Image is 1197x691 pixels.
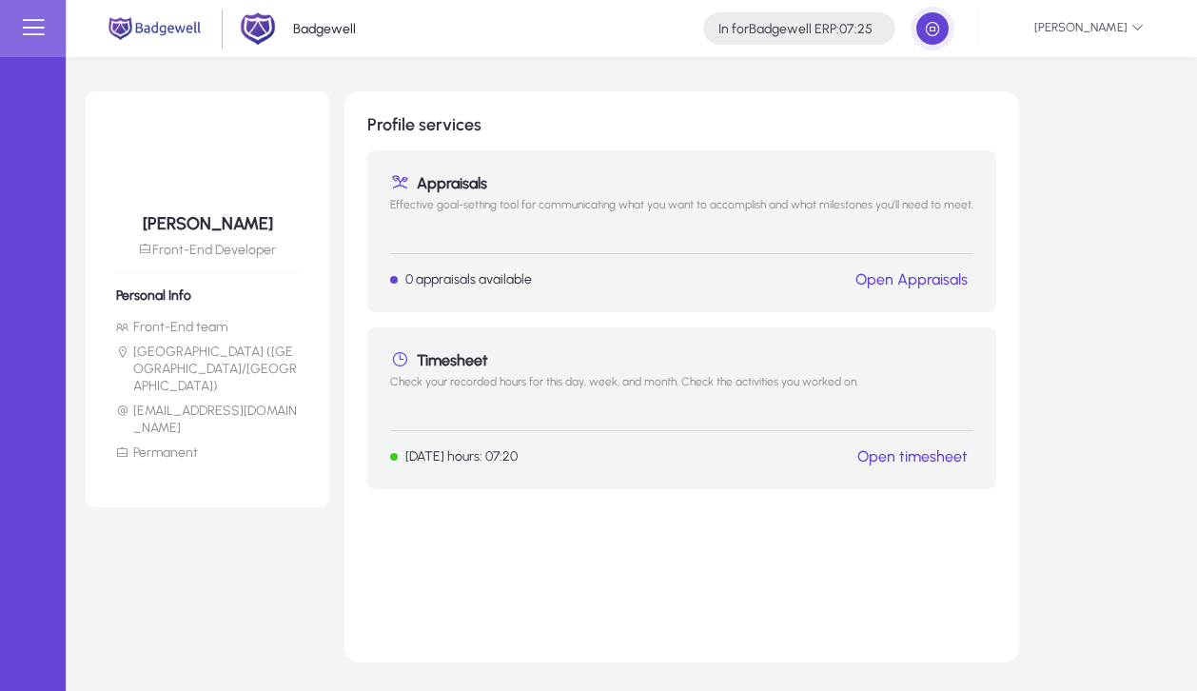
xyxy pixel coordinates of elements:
[852,446,973,466] button: Open timesheet
[390,173,973,192] h1: Appraisals
[850,269,973,289] button: Open Appraisals
[116,213,299,234] h5: [PERSON_NAME]
[105,15,205,42] img: main.png
[293,21,356,37] p: Badgewell
[994,12,1144,45] span: [PERSON_NAME]
[857,447,968,465] a: Open timesheet
[855,270,968,288] a: Open Appraisals
[718,21,749,37] span: In for
[367,114,996,135] h1: Profile services
[718,21,873,37] h4: Badgewell ERP
[116,444,299,462] li: Permanent
[116,242,299,258] p: Front-End Developer
[116,319,299,336] li: Front-End team
[116,287,299,304] h6: Personal Info
[836,21,839,37] span: :
[169,122,245,198] img: 39.jpeg
[839,21,873,37] span: 07:25
[405,271,532,287] p: 0 appraisals available
[405,448,518,464] p: [DATE] hours: 07:20
[979,11,1159,46] button: [PERSON_NAME]
[240,10,276,47] img: 2.png
[390,198,973,238] p: Effective goal-setting tool for communicating what you want to accomplish and what milestones you...
[390,350,973,369] h1: Timesheet
[994,12,1027,45] img: 39.jpeg
[390,375,973,415] p: Check your recorded hours for this day, week, and month. Check the activities you worked on.
[116,344,299,395] li: [GEOGRAPHIC_DATA] ([GEOGRAPHIC_DATA]/[GEOGRAPHIC_DATA])
[116,403,299,437] li: [EMAIL_ADDRESS][DOMAIN_NAME]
